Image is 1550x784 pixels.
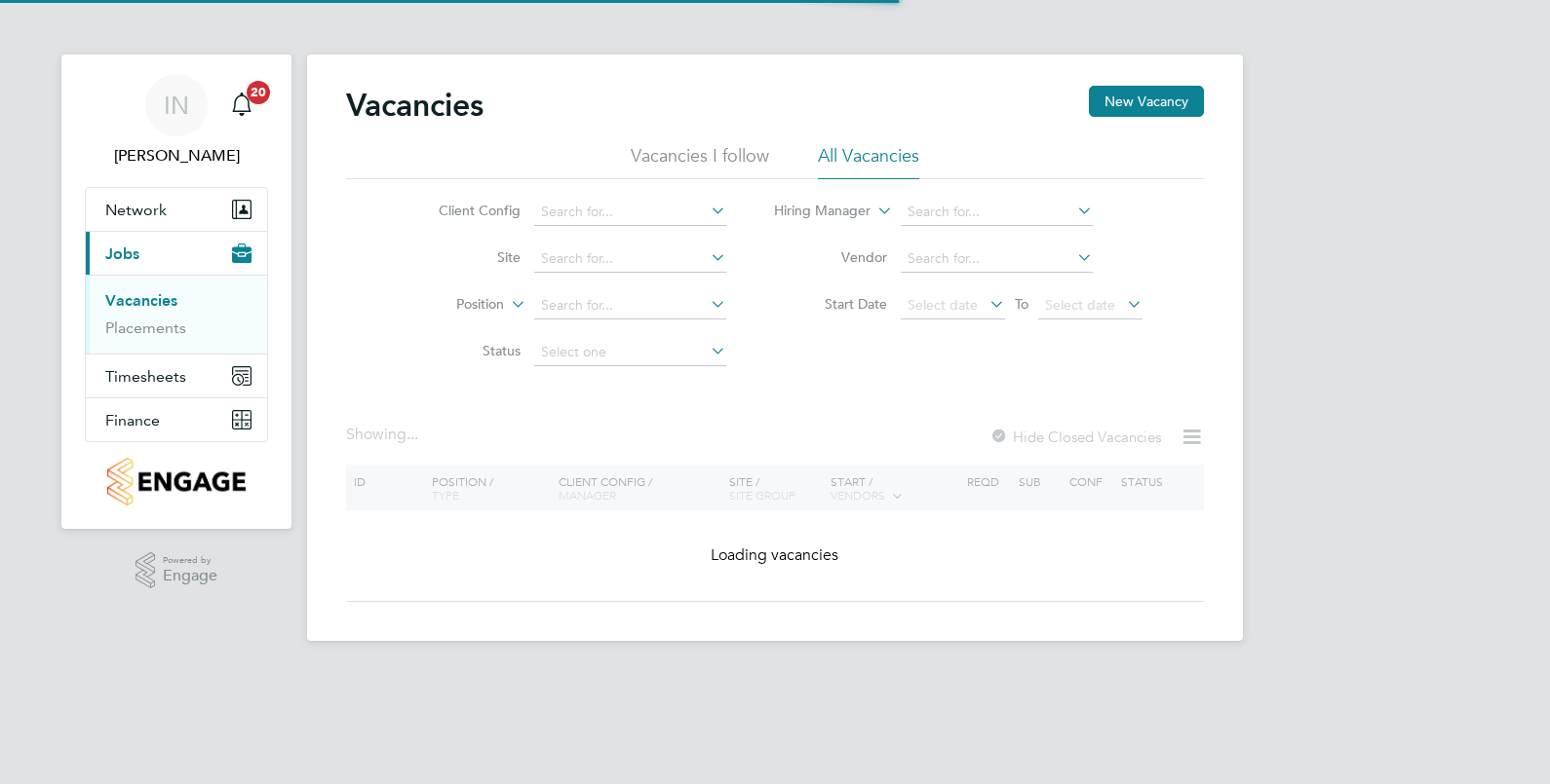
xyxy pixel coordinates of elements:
label: Site [408,248,521,266]
button: Finance [86,398,267,441]
span: Isa Nawas [85,144,268,168]
button: Network [86,188,267,231]
a: Placements [105,318,186,337]
h2: Vacancies [346,86,484,125]
button: Timesheets [86,355,267,397]
div: Jobs [86,275,267,354]
label: Position [392,295,504,315]
input: Search for... [901,245,1093,273]
span: Finance [105,411,160,429]
span: ... [407,425,418,444]
span: Jobs [105,244,139,263]
span: IN [164,93,189,118]
span: Select date [908,296,978,314]
span: Select date [1045,296,1115,314]
label: Client Config [408,202,521,219]
nav: Main navigation [61,55,291,529]
li: All Vacancies [818,144,919,179]
label: Hiring Manager [758,202,871,221]
span: To [1009,291,1034,317]
button: New Vacancy [1089,86,1204,117]
input: Select one [534,339,726,366]
a: 20 [222,74,261,136]
label: Vendor [775,248,887,266]
label: Start Date [775,295,887,313]
a: Go to home page [85,458,268,505]
span: Network [105,201,167,219]
span: 20 [247,81,270,104]
span: Engage [163,568,217,584]
label: Hide Closed Vacancies [989,428,1161,446]
a: Vacancies [105,291,177,310]
input: Search for... [901,199,1093,226]
input: Search for... [534,245,726,273]
label: Status [408,342,521,359]
a: Powered byEngage [136,552,218,589]
span: Timesheets [105,367,186,386]
input: Search for... [534,199,726,226]
span: Powered by [163,552,217,569]
div: Showing [346,425,422,445]
button: Jobs [86,232,267,275]
input: Search for... [534,292,726,319]
img: countryside-properties-logo-retina.png [107,458,245,505]
a: IN[PERSON_NAME] [85,74,268,168]
li: Vacancies I follow [631,144,769,179]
